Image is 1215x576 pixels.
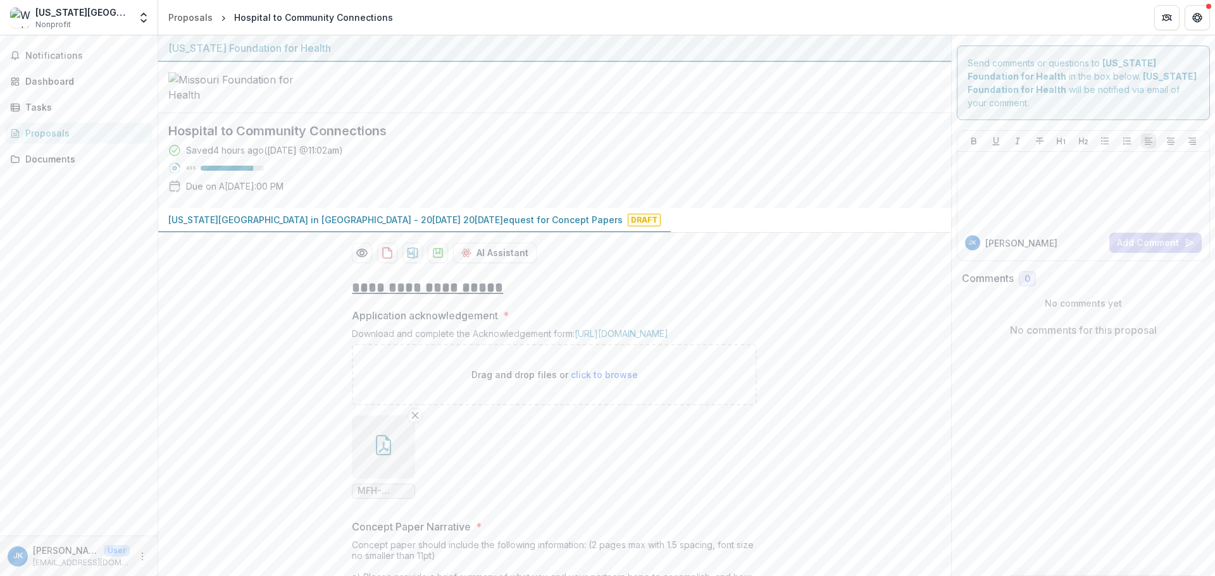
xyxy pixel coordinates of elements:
button: Add Comment [1109,233,1202,253]
div: Tasks [25,101,142,114]
span: Notifications [25,51,147,61]
button: Bullet List [1097,133,1112,149]
div: Documents [25,152,142,166]
div: Remove FileMFH-Grant-Acknowledgement.pdf signed.pdf TS.pdf [352,415,415,499]
p: No comments for this proposal [1010,322,1157,338]
a: Proposals [163,8,218,27]
button: Strike [1032,133,1047,149]
a: [URL][DOMAIN_NAME] [575,328,668,339]
button: Heading 2 [1076,133,1091,149]
img: Washington University [10,8,30,28]
button: Bold [966,133,981,149]
div: Proposals [25,126,142,140]
button: Heading 1 [1054,133,1069,149]
p: Application acknowledgement [352,308,498,323]
p: 83 % [186,164,196,173]
div: Send comments or questions to in the box below. will be notified via email of your comment. [957,46,1211,120]
button: Italicize [1010,133,1025,149]
button: Underline [988,133,1004,149]
nav: breadcrumb [163,8,398,27]
button: Open entity switcher [135,5,153,30]
p: [PERSON_NAME] [985,236,1057,250]
a: Proposals [5,123,153,144]
h2: Hospital to Community Connections [168,123,921,138]
span: 0 [1025,274,1030,285]
button: Partners [1154,5,1180,30]
div: Dashboard [25,75,142,88]
div: Saved 4 hours ago ( [DATE] @ 11:02am ) [186,144,343,157]
button: download-proposal [428,243,448,263]
button: More [135,549,150,564]
p: [PERSON_NAME] [33,544,99,557]
img: Missouri Foundation for Health [168,72,295,102]
a: Tasks [5,97,153,118]
a: Documents [5,149,153,169]
span: click to browse [571,369,638,380]
button: Notifications [5,46,153,66]
button: Align Right [1185,133,1200,149]
button: download-proposal [377,243,397,263]
div: Proposals [168,11,213,24]
div: Hospital to Community Connections [234,11,393,24]
div: [US_STATE] Foundation for Health [168,40,941,56]
p: [EMAIL_ADDRESS][DOMAIN_NAME] [33,557,130,568]
span: MFH-Grant-Acknowledgement.pdf signed.pdf TS.pdf [358,486,409,496]
div: [US_STATE][GEOGRAPHIC_DATA] [35,6,130,19]
button: Align Left [1141,133,1156,149]
p: Drag and drop files or [471,368,638,381]
div: Jessica Kersey [968,240,976,246]
button: Ordered List [1119,133,1135,149]
div: Jessica Kersey [13,552,23,560]
p: [US_STATE][GEOGRAPHIC_DATA] in [GEOGRAPHIC_DATA] - 20[DATE] 20[DATE]equest for Concept Papers [168,213,623,226]
span: Nonprofit [35,19,71,30]
button: download-proposal [402,243,423,263]
p: Due on A[DATE]:00 PM [186,180,283,193]
a: Dashboard [5,71,153,92]
h2: Comments [962,273,1014,285]
button: Align Center [1163,133,1178,149]
button: Remove File [408,408,423,423]
button: AI Assistant [453,243,537,263]
p: User [104,545,130,556]
p: No comments yet [962,297,1206,310]
button: Get Help [1185,5,1210,30]
span: Draft [628,214,661,226]
button: Preview c0c0d795-aac7-43c9-abf7-e07a6a934874-0.pdf [352,243,372,263]
p: Concept Paper Narrative [352,519,471,534]
div: Download and complete the Acknowledgement form: [352,328,757,344]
